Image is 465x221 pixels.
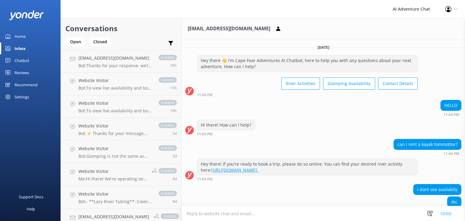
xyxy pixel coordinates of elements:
[89,38,115,45] a: Closed
[89,37,112,46] div: Closed
[78,55,153,61] h4: [EMAIL_ADDRESS][DOMAIN_NAME]
[159,168,177,173] span: closed
[61,163,181,186] a: Website VisitorMe:Hi there! We're operating on a 24 hour notice schedule for the weekdays. We're ...
[61,186,181,209] a: Website VisitorBot:- **Lazy River Tubing**: Covers 2 miles and typically takes around 5 hours dur...
[159,77,177,83] span: closed
[441,100,461,110] div: HELLO
[65,23,177,34] h2: Conversations
[211,167,258,173] a: [URL][DOMAIN_NAME].
[197,132,213,136] strong: 11:04 PM
[444,152,459,156] strong: 11:04 PM
[78,63,153,68] p: Bot: Thanks for your response, we'll get back to you as soon as we can during opening hours.
[173,153,177,159] span: Sep 28 2025 11:39am (UTC -04:00) America/New_York
[78,85,153,91] p: Bot: To view live availability and book your river adventure online, click [URL][DOMAIN_NAME].
[78,77,153,84] h4: Website Visitor
[15,30,26,42] div: Home
[61,73,181,95] a: Website VisitorBot:To view live availability and book your river adventure online, click [URL][DO...
[159,100,177,105] span: closed
[173,176,177,181] span: Sep 22 2025 02:35pm (UTC -04:00) America/New_York
[197,55,417,71] div: Hey there 👋 I'm Cape Fear Adventures AI Chatbot, here to help you with any questions about your n...
[78,191,153,197] h4: Website Visitor
[170,85,177,91] span: Oct 01 2025 04:31pm (UTC -04:00) America/New_York
[188,25,270,33] h3: [EMAIL_ADDRESS][DOMAIN_NAME]
[197,132,255,136] div: Jun 18 2025 11:04pm (UTC -04:00) America/New_York
[15,91,29,103] div: Settings
[61,118,181,141] a: Website VisitorBot:⚡ Thanks for your message, we'll get back to you as soon as we can. You're als...
[197,93,213,97] strong: 11:04 PM
[15,42,26,54] div: Inbox
[15,79,38,91] div: Recommend
[78,123,153,129] h4: Website Visitor
[78,100,153,107] h4: Website Visitor
[15,67,29,79] div: Reviews
[65,38,89,45] a: Open
[161,213,179,219] span: closed
[78,199,153,204] p: Bot: - **Lazy River Tubing**: Covers 2 miles and typically takes around 5 hours during summer. It...
[440,112,461,117] div: Jun 18 2025 11:04pm (UTC -04:00) America/New_York
[159,145,177,151] span: closed
[173,131,177,136] span: Sep 29 2025 04:43am (UTC -04:00) America/New_York
[197,120,255,130] div: Hi there! How can I help?
[447,197,461,207] div: do;
[378,78,418,90] button: Contact Details
[78,108,153,114] p: Bot: To view live availability and book your river adventure online, click [URL][DOMAIN_NAME].
[281,78,320,90] button: River Activities
[61,50,181,73] a: [EMAIL_ADDRESS][DOMAIN_NAME]Bot:Thanks for your response, we'll get back to you as soon as we can...
[78,131,153,136] p: Bot: ⚡ Thanks for your message, we'll get back to you as soon as we can. You're also welcome to k...
[65,37,86,46] div: Open
[78,153,153,159] p: Bot: Glamping is not the same as traditional camping. It combines stunning nature with modern lux...
[9,10,44,20] img: yonder-white-logo.png
[78,168,147,175] h4: Website Visitor
[444,113,459,117] strong: 11:04 PM
[314,45,333,50] span: [DATE]
[61,141,181,163] a: Website VisitorBot:Glamping is not the same as traditional camping. It combines stunning nature w...
[394,151,461,156] div: Jun 18 2025 11:04pm (UTC -04:00) America/New_York
[197,159,417,175] div: Hey there! If you're ready to book a trip, please do so online. You can find your desired river a...
[197,177,418,181] div: Jun 18 2025 11:04pm (UTC -04:00) America/New_York
[159,123,177,128] span: closed
[159,55,177,60] span: closed
[78,176,147,182] p: Me: Hi there! We're operating on a 24 hour notice schedule for the weekdays. We're still open jus...
[78,213,149,220] h4: [EMAIL_ADDRESS][DOMAIN_NAME]
[414,184,461,195] div: i dont see availabily
[394,139,461,150] div: can i rent a kayak tommottor?
[15,54,29,67] div: Chatbot
[78,145,153,152] h4: Website Visitor
[170,108,177,113] span: Oct 01 2025 02:33pm (UTC -04:00) America/New_York
[323,78,375,90] button: Glamping Availability
[61,95,181,118] a: Website VisitorBot:To view live availability and book your river adventure online, click [URL][DO...
[173,199,177,204] span: Sep 22 2025 01:26pm (UTC -04:00) America/New_York
[27,203,35,215] div: Help
[170,63,177,68] span: Oct 01 2025 05:36pm (UTC -04:00) America/New_York
[19,191,43,203] div: Support Docs
[197,177,213,181] strong: 11:04 PM
[159,191,177,196] span: closed
[197,93,418,97] div: Jun 18 2025 11:04pm (UTC -04:00) America/New_York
